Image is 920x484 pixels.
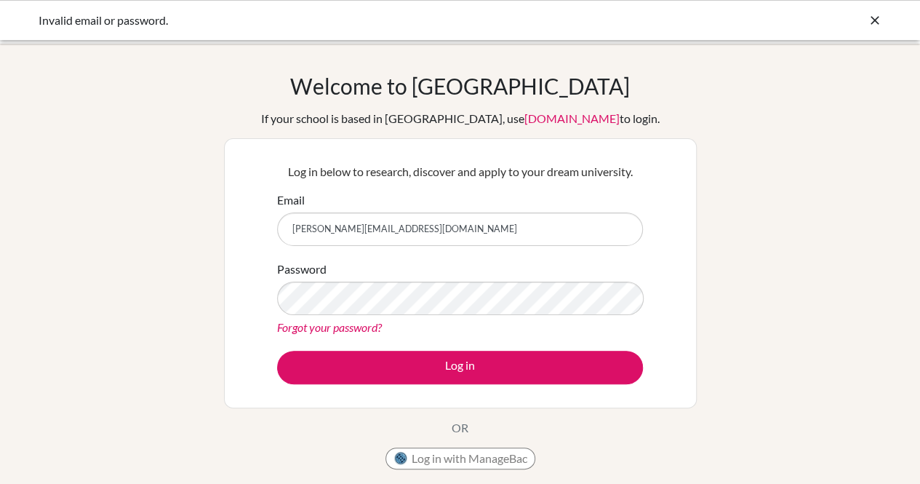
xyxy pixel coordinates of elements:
label: Email [277,191,305,209]
button: Log in with ManageBac [385,448,535,469]
button: Log in [277,351,643,384]
label: Password [277,261,327,278]
p: OR [452,419,468,437]
a: Forgot your password? [277,320,382,334]
div: Invalid email or password. [39,12,664,29]
div: If your school is based in [GEOGRAPHIC_DATA], use to login. [261,110,660,127]
h1: Welcome to [GEOGRAPHIC_DATA] [290,73,630,99]
a: [DOMAIN_NAME] [524,111,620,125]
p: Log in below to research, discover and apply to your dream university. [277,163,643,180]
